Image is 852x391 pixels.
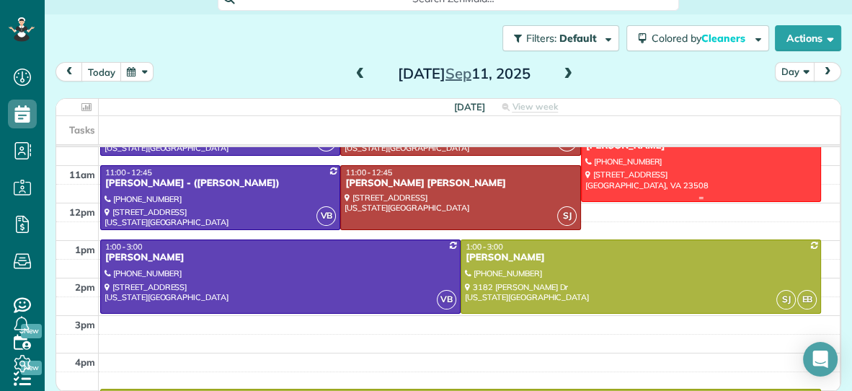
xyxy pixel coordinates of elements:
[502,25,619,51] button: Filters: Default
[445,64,471,82] span: Sep
[56,62,83,82] button: prev
[69,169,95,180] span: 11am
[814,62,841,82] button: next
[557,206,577,226] span: SJ
[466,242,503,252] span: 1:00 - 3:00
[345,167,392,177] span: 11:00 - 12:45
[775,25,841,51] button: Actions
[775,62,815,82] button: Day
[105,177,336,190] div: [PERSON_NAME] - ([PERSON_NAME])
[512,101,558,113] span: View week
[105,167,152,177] span: 11:00 - 12:45
[81,62,122,82] button: today
[69,124,95,136] span: Tasks
[559,32,598,45] span: Default
[105,242,143,252] span: 1:00 - 3:00
[69,206,95,218] span: 12pm
[803,342,838,377] div: Open Intercom Messenger
[75,319,95,330] span: 3pm
[437,290,456,309] span: VB
[701,32,747,45] span: Cleaners
[105,252,456,264] div: [PERSON_NAME]
[797,290,817,309] span: EB
[374,66,554,82] h2: [DATE] 11, 2025
[75,281,95,293] span: 2pm
[75,244,95,255] span: 1pm
[465,252,817,264] div: [PERSON_NAME]
[345,177,576,190] div: [PERSON_NAME] [PERSON_NAME]
[776,290,796,309] span: SJ
[454,101,485,113] span: [DATE]
[626,25,769,51] button: Colored byCleaners
[316,206,336,226] span: VB
[75,356,95,368] span: 4pm
[495,25,619,51] a: Filters: Default
[526,32,556,45] span: Filters:
[652,32,750,45] span: Colored by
